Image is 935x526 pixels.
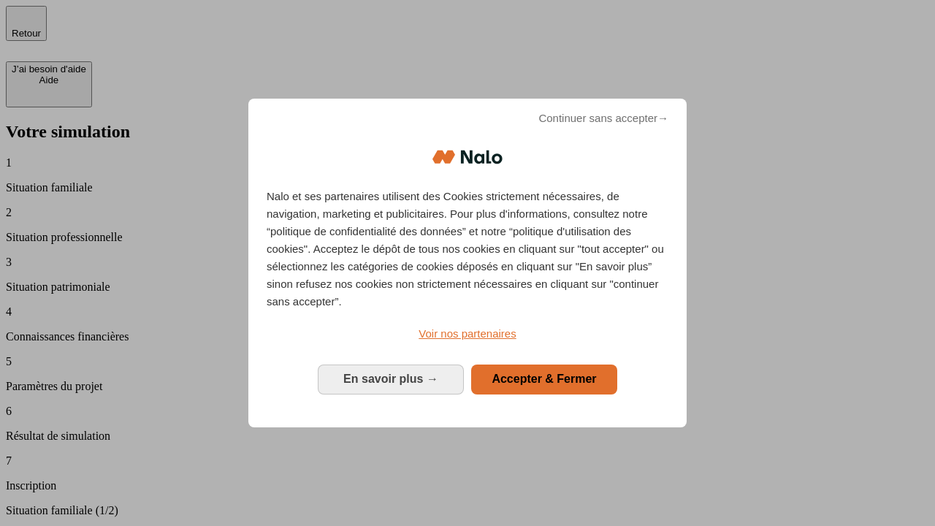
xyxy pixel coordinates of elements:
[267,325,668,343] a: Voir nos partenaires
[492,373,596,385] span: Accepter & Fermer
[318,365,464,394] button: En savoir plus: Configurer vos consentements
[343,373,438,385] span: En savoir plus →
[432,135,503,179] img: Logo
[538,110,668,127] span: Continuer sans accepter→
[471,365,617,394] button: Accepter & Fermer: Accepter notre traitement des données et fermer
[267,188,668,310] p: Nalo et ses partenaires utilisent des Cookies strictement nécessaires, de navigation, marketing e...
[248,99,687,427] div: Bienvenue chez Nalo Gestion du consentement
[419,327,516,340] span: Voir nos partenaires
